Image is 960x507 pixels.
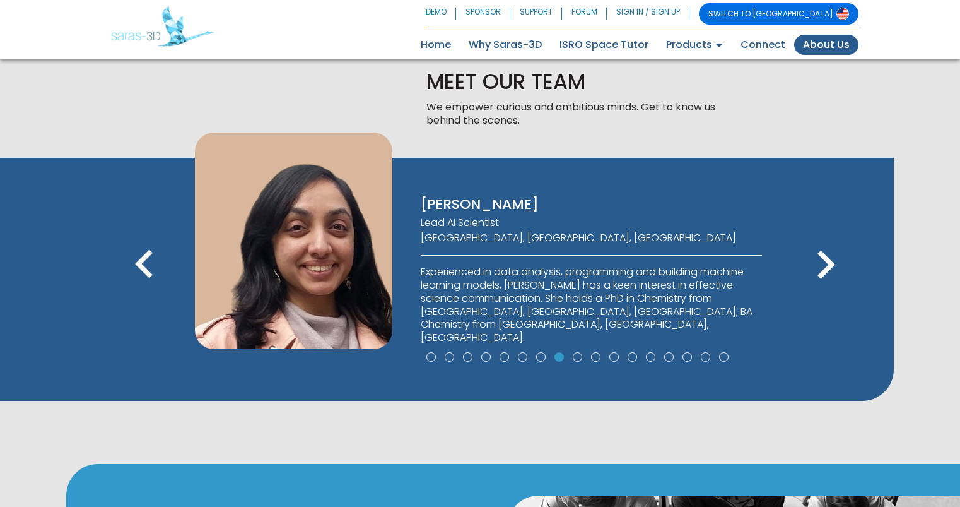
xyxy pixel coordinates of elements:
[421,196,762,214] p: [PERSON_NAME]
[551,35,657,55] a: ISRO Space Tutor
[456,3,510,25] a: SPONSOR
[412,35,460,55] a: Home
[426,101,723,128] p: We empower curious and ambitious minds. Get to know us behind the scenes.
[510,3,562,25] a: SUPPORT
[426,3,456,25] a: DEMO
[797,283,854,297] span: Next
[421,232,762,245] p: [GEOGRAPHIC_DATA], [GEOGRAPHIC_DATA], [GEOGRAPHIC_DATA]
[794,35,858,55] a: About Us
[116,237,173,294] i: keyboard_arrow_left
[607,3,689,25] a: SIGN IN / SIGN UP
[421,217,762,230] p: Lead AI Scientist
[797,237,854,294] i: keyboard_arrow_right
[111,6,214,47] img: Saras 3D
[426,69,723,96] p: MEET OUR TEAM
[657,35,732,55] a: Products
[699,3,858,25] a: SWITCH TO [GEOGRAPHIC_DATA]
[562,3,607,25] a: FORUM
[460,35,551,55] a: Why Saras-3D
[732,35,794,55] a: Connect
[195,133,392,350] img: Ankita Shastri
[116,283,173,297] span: Previous
[836,8,849,20] img: Switch to USA
[421,266,762,345] p: Experienced in data analysis, programming and building machine learning models, [PERSON_NAME] has...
